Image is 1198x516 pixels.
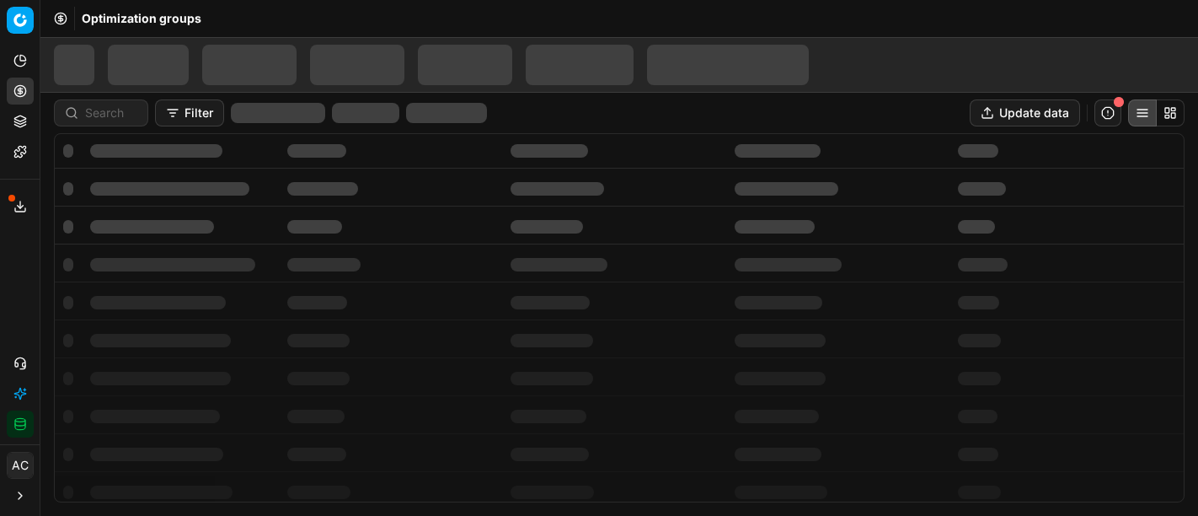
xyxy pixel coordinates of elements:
span: Optimization groups [82,10,201,27]
button: AC [7,452,34,479]
button: Update data [970,99,1080,126]
input: Search [85,105,137,121]
button: Filter [155,99,224,126]
nav: breadcrumb [82,10,201,27]
span: AC [8,453,33,478]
